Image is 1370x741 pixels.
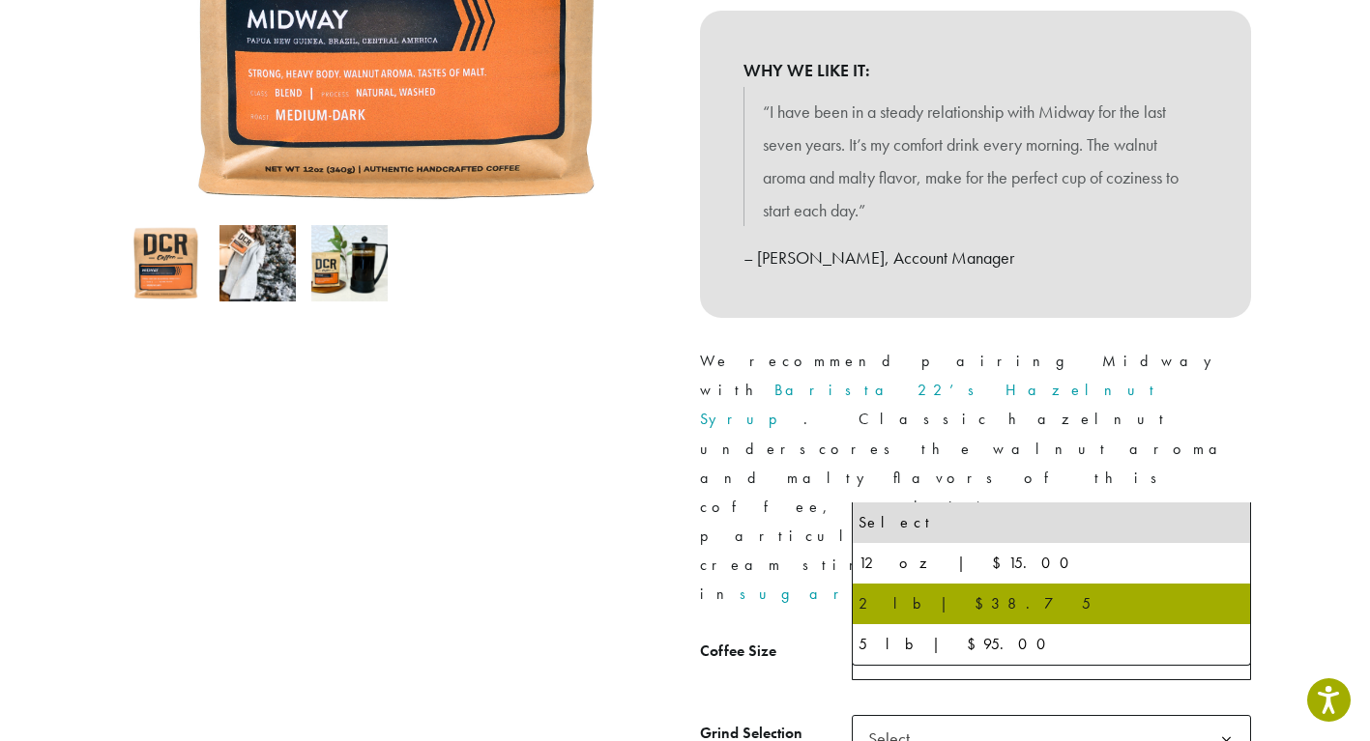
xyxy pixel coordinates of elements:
[859,549,1244,578] div: 12 oz | $15.00
[859,589,1244,618] div: 2 lb | $38.75
[700,638,852,666] label: Coffee Size
[743,242,1208,274] p: – [PERSON_NAME], Account Manager
[700,380,1160,429] a: Barista 22’s Hazelnut Syrup
[743,54,1208,87] b: WHY WE LIKE IT:
[219,225,296,301] img: Midway - Image 2
[740,584,960,604] a: sugar-free
[700,347,1251,609] p: We recommend pairing Midway with . Classic hazelnut underscores the walnut aroma and malty flavor...
[311,225,388,301] img: Midway - Image 3
[853,502,1250,543] li: Select
[763,96,1188,226] p: “I have been in a steady relationship with Midway for the last seven years. It’s my comfort drink...
[859,630,1244,659] div: 5 lb | $95.00
[128,225,204,301] img: Midway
